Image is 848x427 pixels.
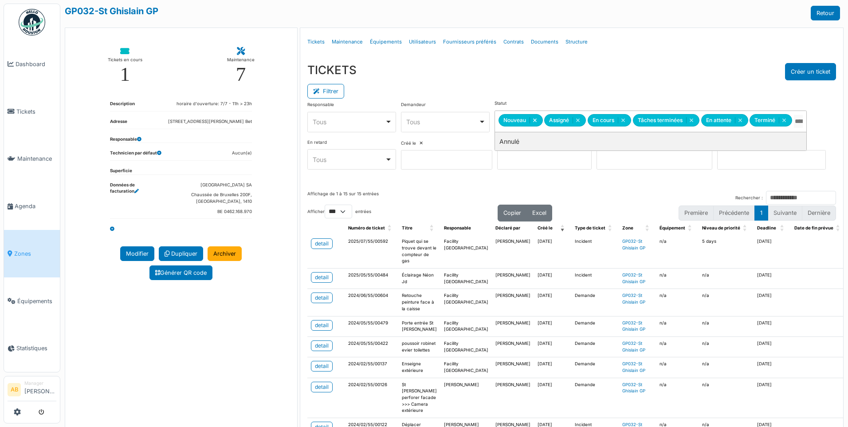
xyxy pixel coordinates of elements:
[4,135,60,183] a: Maintenance
[110,150,161,160] dt: Technicien par défaut
[311,238,333,249] a: detail
[345,289,398,316] td: 2024/06/55/00604
[402,225,412,230] span: Titre
[311,293,333,303] a: detail
[573,117,583,123] button: Remove item: 'assigned'
[735,195,763,202] label: Rechercher :
[16,344,56,352] span: Statistiques
[110,168,132,174] dt: Superficie
[754,269,791,289] td: [DATE]
[562,32,591,52] a: Structure
[155,182,252,189] dd: [GEOGRAPHIC_DATA] SA
[4,88,60,135] a: Tickets
[754,316,791,336] td: [DATE]
[120,246,154,261] a: Modifier
[656,357,699,378] td: n/a
[159,246,203,261] a: Dupliquer
[754,378,791,418] td: [DATE]
[345,235,398,268] td: 2025/07/55/00592
[794,225,833,230] span: Date de fin prévue
[754,336,791,357] td: [DATE]
[754,357,791,378] td: [DATE]
[19,9,45,36] img: Badge_color-CXgf-gQk.svg
[398,269,440,289] td: Éclairage Néon Jd
[498,205,527,221] button: Copier
[495,132,806,150] div: Annulé
[656,316,699,336] td: n/a
[17,154,56,163] span: Maintenance
[155,209,252,215] dd: BE 0462.168.970
[315,240,329,248] div: detail
[24,380,56,399] li: [PERSON_NAME]
[315,383,329,391] div: detail
[108,55,142,64] div: Tickets en cours
[24,380,56,387] div: Manager
[492,357,534,378] td: [PERSON_NAME]
[622,239,645,250] a: GP032-St Ghislain GP
[686,117,696,123] button: Remove item: 'done'
[311,361,333,372] a: detail
[779,117,789,123] button: Remove item: 'closed'
[405,32,440,52] a: Utilisateurs
[492,235,534,268] td: [PERSON_NAME]
[757,225,776,230] span: Deadline
[534,289,571,316] td: [DATE]
[398,289,440,316] td: Retouche peinture face à la caisse
[177,101,252,107] dd: horaire d'ouverture: 7/7 - 11h > 23h
[754,206,768,220] button: 1
[811,6,840,20] a: Retour
[311,340,333,351] a: detail
[328,32,366,52] a: Maintenance
[622,293,645,304] a: GP032-St Ghislain GP
[307,191,379,205] div: Affichage de 1 à 15 sur 15 entrées
[149,265,212,280] a: Générer QR code
[14,249,56,258] span: Zones
[315,273,329,281] div: detail
[313,117,385,127] div: Tous
[401,140,416,147] label: Créé le
[388,221,393,235] span: Numéro de ticket: Activate to sort
[754,235,791,268] td: [DATE]
[440,235,492,268] td: Facility [GEOGRAPHIC_DATA]
[571,378,619,418] td: Demande
[701,114,748,127] div: En attente
[500,32,527,52] a: Contrats
[492,269,534,289] td: [PERSON_NAME]
[530,117,540,123] button: Remove item: 'new'
[622,361,645,373] a: GP032-St Ghislain GP
[8,380,56,401] a: AB Manager[PERSON_NAME]
[444,225,471,230] span: Responsable
[656,378,699,418] td: n/a
[699,269,754,289] td: n/a
[4,182,60,230] a: Agenda
[4,40,60,88] a: Dashboard
[571,316,619,336] td: Demande
[679,206,836,220] nav: pagination
[588,114,631,127] div: En cours
[236,64,246,84] div: 7
[702,225,740,230] span: Niveau de priorité
[656,235,699,268] td: n/a
[307,139,327,146] label: En retard
[656,336,699,357] td: n/a
[304,32,328,52] a: Tickets
[345,336,398,357] td: 2024/05/55/00422
[645,221,651,235] span: Zone: Activate to sort
[495,100,506,107] label: Statut
[660,225,685,230] span: Équipement
[315,362,329,370] div: detail
[307,84,344,99] button: Filtrer
[503,210,521,216] span: Copier
[575,225,605,230] span: Type de ticket
[527,32,562,52] a: Documents
[526,205,552,221] button: Excel
[571,357,619,378] td: Demande
[440,269,492,289] td: Facility [GEOGRAPHIC_DATA]
[345,378,398,418] td: 2024/02/55/00126
[544,114,586,127] div: Assigné
[534,235,571,268] td: [DATE]
[401,102,426,108] label: Demandeur
[232,150,252,157] dd: Aucun(e)
[313,155,385,164] div: Tous
[656,269,699,289] td: n/a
